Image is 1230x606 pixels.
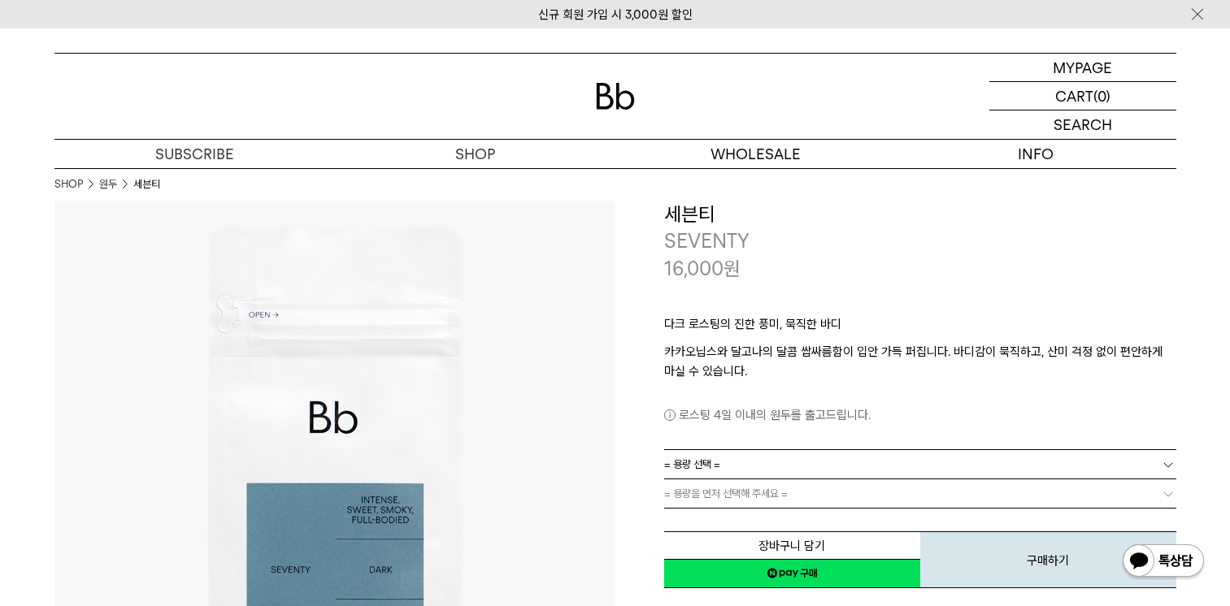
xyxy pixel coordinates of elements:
p: 로스팅 4일 이내의 원두를 출고드립니다. [664,405,1176,425]
p: SEVENTY [664,227,1176,255]
button: 구매하기 [920,531,1176,588]
img: 로고 [596,83,635,110]
p: 16,000 [664,255,741,283]
a: SUBSCRIBE [54,140,335,168]
a: MYPAGE [989,54,1176,82]
button: 장바구니 담기 [664,531,920,560]
p: INFO [896,140,1176,168]
span: 원 [724,257,741,280]
h3: 세븐티 [664,201,1176,228]
p: WHOLESALE [615,140,896,168]
li: 세븐티 [133,176,160,193]
p: SEARCH [1054,110,1112,139]
span: = 용량을 먼저 선택해 주세요 = [664,479,788,508]
img: 카카오톡 채널 1:1 채팅 버튼 [1121,543,1206,582]
a: 원두 [99,176,117,193]
a: SHOP [335,140,615,168]
p: (0) [1093,82,1110,110]
a: CART (0) [989,82,1176,110]
a: 새창 [664,559,920,588]
a: SHOP [54,176,83,193]
p: 다크 로스팅의 진한 풍미, 묵직한 바디 [664,314,1176,342]
p: MYPAGE [1053,54,1112,81]
span: = 용량 선택 = [664,450,720,478]
p: 카카오닙스와 달고나의 달콤 쌉싸름함이 입안 가득 퍼집니다. 바디감이 묵직하고, 산미 걱정 없이 편안하게 마실 수 있습니다. [664,342,1176,381]
p: CART [1055,82,1093,110]
a: 신규 회원 가입 시 3,000원 할인 [538,7,693,22]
